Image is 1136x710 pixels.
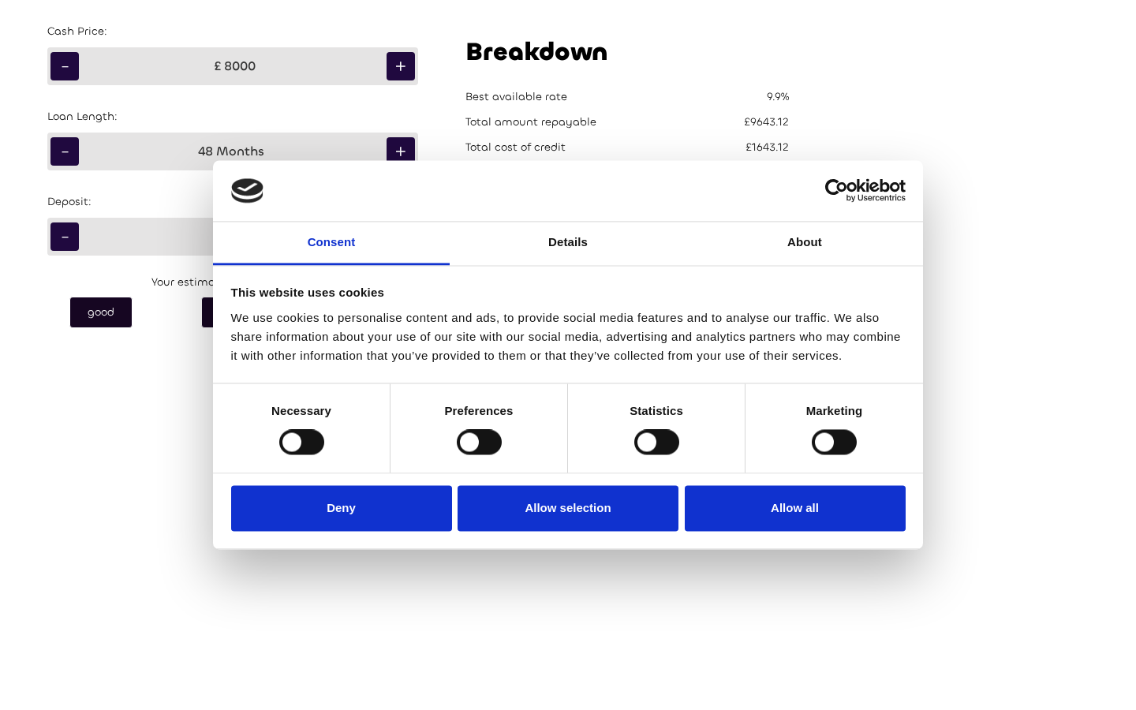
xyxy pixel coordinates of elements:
[213,222,450,265] a: Consent
[198,144,213,159] div: 48
[465,140,566,155] div: Total cost of credit
[231,485,452,531] button: Deny
[387,52,415,80] div: +
[744,114,789,130] div: £9643.12
[271,404,331,417] strong: Necessary
[47,109,418,125] div: Loan Length:
[32,271,434,293] div: Your estimated credit score is:
[806,404,863,417] strong: Marketing
[465,114,596,130] div: Total amount repayable
[224,58,256,74] div: 8000
[458,485,678,531] button: Allow selection
[50,137,79,166] div: -
[231,178,264,204] img: logo
[231,308,906,365] div: We use cookies to personalise content and ads, to provide social media features and to analyse ou...
[445,404,514,417] strong: Preferences
[50,52,79,80] div: -
[686,222,923,265] a: About
[630,404,683,417] strong: Statistics
[387,137,415,166] div: +
[50,222,79,251] div: -
[465,89,567,105] div: Best available rate
[213,144,267,159] div: Months
[745,140,789,155] div: £1643.12
[767,89,789,105] div: 9.9%
[465,35,789,69] h1: Breakdown
[685,485,906,531] button: Allow all
[211,58,224,74] div: £
[47,24,418,39] div: Cash Price:
[768,179,906,203] a: Usercentrics Cookiebot - opens in a new window
[47,194,418,210] div: Deposit:
[231,284,906,303] div: This website uses cookies
[450,222,686,265] a: Details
